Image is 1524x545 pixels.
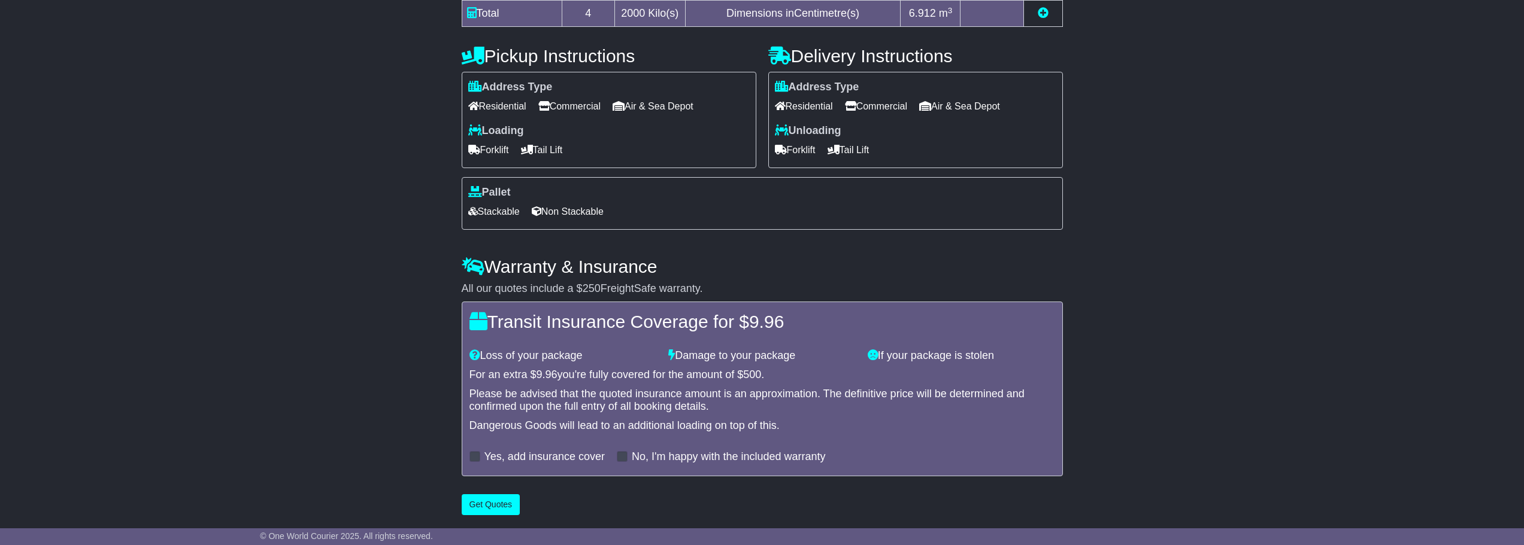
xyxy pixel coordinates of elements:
span: Commercial [845,97,907,115]
h4: Delivery Instructions [768,46,1063,66]
span: 9.96 [537,369,558,380]
label: Address Type [468,81,553,94]
span: Residential [775,97,833,115]
sup: 3 [948,6,953,15]
a: Add new item [1038,7,1049,19]
label: Loading [468,124,524,138]
span: © One World Courier 2025. All rights reserved. [260,531,433,541]
div: Please be advised that the quoted insurance amount is an approximation. The definitive price will... [469,388,1055,413]
span: m [939,7,953,19]
label: Address Type [775,81,859,94]
label: Pallet [468,186,511,199]
div: All our quotes include a $ FreightSafe warranty. [462,282,1063,296]
span: Air & Sea Depot [613,97,693,115]
span: 250 [583,282,601,294]
h4: Pickup Instructions [462,46,756,66]
span: Tail Lift [828,141,869,159]
td: 4 [562,1,614,27]
div: For an extra $ you're fully covered for the amount of $ . [469,369,1055,382]
label: Unloading [775,124,841,138]
span: 500 [743,369,761,380]
label: No, I'm happy with the included warranty [632,450,826,464]
div: Loss of your package [463,349,663,363]
div: Damage to your package [662,349,862,363]
td: Total [462,1,562,27]
div: If your package is stolen [862,349,1061,363]
span: 6.912 [909,7,936,19]
span: Forklift [775,141,816,159]
label: Yes, add insurance cover [484,450,605,464]
div: Dangerous Goods will lead to an additional loading on top of this. [469,419,1055,433]
span: Stackable [468,202,520,221]
td: Kilo(s) [614,1,685,27]
span: Non Stackable [532,202,604,221]
span: Commercial [538,97,601,115]
td: Dimensions in Centimetre(s) [685,1,901,27]
span: 9.96 [749,312,784,331]
span: 2000 [621,7,645,19]
h4: Transit Insurance Coverage for $ [469,312,1055,331]
button: Get Quotes [462,494,520,515]
span: Residential [468,97,526,115]
span: Tail Lift [521,141,563,159]
span: Forklift [468,141,509,159]
span: Air & Sea Depot [919,97,1000,115]
h4: Warranty & Insurance [462,257,1063,276]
